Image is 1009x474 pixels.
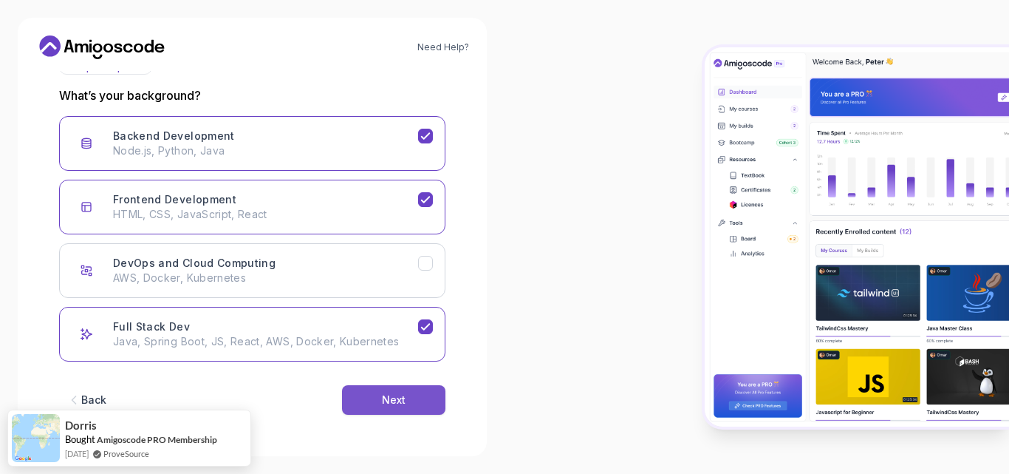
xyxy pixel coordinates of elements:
[382,393,406,407] div: Next
[35,35,168,59] a: Home link
[65,419,97,432] span: Dorris
[81,393,106,407] div: Back
[59,307,445,362] button: Full Stack Dev
[59,116,445,171] button: Backend Development
[342,385,445,415] button: Next
[113,143,418,158] p: Node.js, Python, Java
[59,243,445,298] button: DevOps and Cloud Computing
[103,449,149,458] a: ProveSource
[59,87,445,104] p: What’s your background?
[113,129,235,143] h3: Backend Development
[59,180,445,234] button: Frontend Development
[113,319,190,334] h3: Full Stack Dev
[113,334,418,349] p: Java, Spring Boot, JS, React, AWS, Docker, Kubernetes
[113,256,276,271] h3: DevOps and Cloud Computing
[705,47,1009,427] img: Amigoscode Dashboard
[65,447,89,460] span: [DATE]
[417,41,469,53] a: Need Help?
[113,192,236,207] h3: Frontend Development
[12,414,60,462] img: provesource social proof notification image
[59,385,114,415] button: Back
[113,271,418,285] p: AWS, Docker, Kubernetes
[97,434,217,445] a: Amigoscode PRO Membership
[65,433,95,445] span: Bought
[113,207,418,222] p: HTML, CSS, JavaScript, React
